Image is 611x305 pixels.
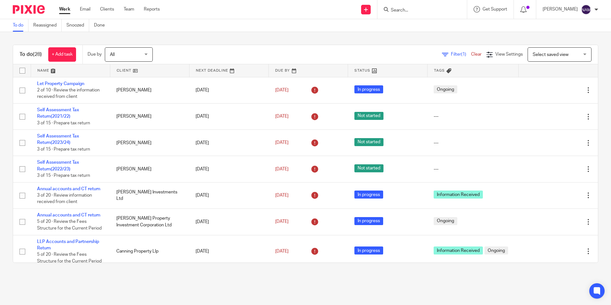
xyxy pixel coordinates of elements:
td: [DATE] [189,103,268,129]
a: Snoozed [66,19,89,32]
span: [DATE] [275,220,289,224]
input: Search [390,8,448,13]
td: [PERSON_NAME] [110,103,189,129]
span: Ongoing [434,217,457,225]
div: --- [434,140,512,146]
td: [PERSON_NAME] Property Investment Corporation Ltd [110,209,189,235]
span: Not started [354,112,383,120]
span: Filter [451,52,471,57]
span: 5 of 20 · Review the Fees Structure for the Current Period [37,220,102,231]
td: [DATE] [189,130,268,156]
span: Tags [434,69,445,72]
td: Canning Property Llp [110,235,189,268]
div: --- [434,166,512,172]
td: [DATE] [189,77,268,103]
span: 3 of 15 · Prepare tax return [37,147,90,152]
td: [DATE] [189,182,268,208]
a: LLP Accounts and Partnership Return [37,239,99,250]
span: In progress [354,191,383,199]
span: 5 of 20 · Review the Fees Structure for the Current Period [37,252,102,263]
span: In progress [354,217,383,225]
span: [DATE] [275,249,289,254]
span: 2 of 10 · Review the information received from client [37,88,100,99]
p: Due by [88,51,102,58]
span: Not started [354,138,383,146]
span: [DATE] [275,114,289,119]
span: 3 of 20 · Review information received from client [37,193,92,204]
span: Information Received [434,246,483,254]
img: svg%3E [581,4,591,15]
a: Work [59,6,70,12]
td: [DATE] [189,156,268,182]
a: Self Assessment Tax Return(2021/22) [37,108,79,119]
span: (28) [33,52,42,57]
a: Team [124,6,134,12]
td: [PERSON_NAME] [110,130,189,156]
span: In progress [354,246,383,254]
a: Self Assessment Tax Return(2023/24) [37,134,79,145]
td: [DATE] [189,209,268,235]
a: Annual accounts and CT return [37,213,100,217]
a: To do [13,19,28,32]
span: View Settings [495,52,523,57]
span: 3 of 15 · Prepare tax return [37,173,90,178]
span: (1) [461,52,466,57]
span: [DATE] [275,88,289,92]
a: Let Property Campaign [37,82,84,86]
a: Email [80,6,90,12]
span: Get Support [483,7,507,12]
a: Reassigned [33,19,62,32]
a: Self Assessment Tax Return(2022/23) [37,160,79,171]
span: All [110,52,115,57]
img: Pixie [13,5,45,14]
td: [DATE] [189,235,268,268]
span: Ongoing [434,85,457,93]
a: Clients [100,6,114,12]
td: [PERSON_NAME] [110,156,189,182]
h1: To do [19,51,42,58]
span: Information Received [434,191,483,199]
span: [DATE] [275,193,289,198]
div: --- [434,113,512,120]
a: Clear [471,52,482,57]
span: [DATE] [275,167,289,171]
span: Not started [354,164,383,172]
a: Annual accounts and CT return [37,187,100,191]
td: [PERSON_NAME] Investments Ltd [110,182,189,208]
p: [PERSON_NAME] [543,6,578,12]
a: + Add task [48,47,76,62]
span: 3 of 15 · Prepare tax return [37,121,90,125]
span: Ongoing [484,246,508,254]
a: Reports [144,6,160,12]
td: [PERSON_NAME] [110,77,189,103]
span: [DATE] [275,141,289,145]
span: In progress [354,85,383,93]
a: Done [94,19,110,32]
span: Select saved view [533,52,568,57]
